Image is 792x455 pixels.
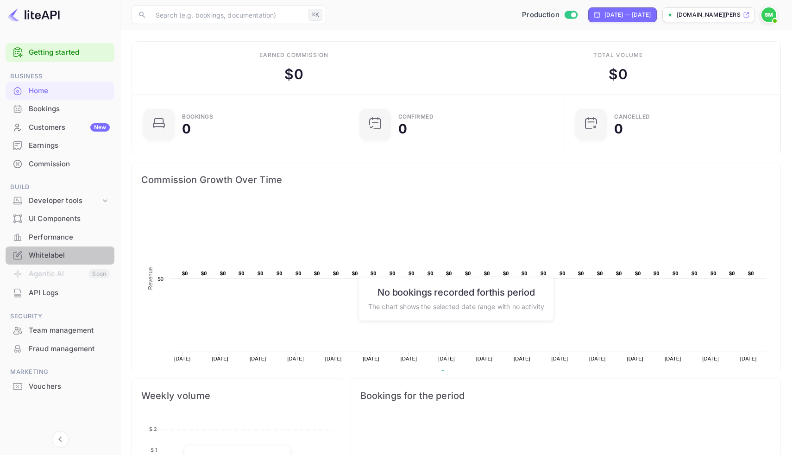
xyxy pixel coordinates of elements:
[593,51,643,59] div: Total volume
[449,370,472,377] text: Revenue
[6,182,114,192] span: Build
[6,322,114,339] a: Team management
[578,271,584,276] text: $0
[514,356,530,361] text: [DATE]
[710,271,717,276] text: $0
[6,43,114,62] div: Getting started
[29,232,110,243] div: Performance
[589,356,606,361] text: [DATE]
[588,7,657,22] div: Click to change the date range period
[559,271,566,276] text: $0
[665,356,681,361] text: [DATE]
[7,7,60,22] img: LiteAPI logo
[6,137,114,155] div: Earnings
[90,123,110,132] div: New
[6,155,114,172] a: Commission
[616,271,622,276] text: $0
[476,356,493,361] text: [DATE]
[29,159,110,170] div: Commission
[614,122,623,135] div: 0
[182,114,213,120] div: Bookings
[729,271,735,276] text: $0
[627,356,643,361] text: [DATE]
[6,228,114,246] a: Performance
[52,431,69,448] button: Collapse navigation
[6,210,114,228] div: UI Components
[552,356,568,361] text: [DATE]
[6,246,114,264] a: Whitelabel
[398,122,407,135] div: 0
[6,284,114,302] div: API Logs
[6,155,114,173] div: Commission
[6,119,114,136] a: CustomersNew
[29,104,110,114] div: Bookings
[609,64,627,85] div: $ 0
[6,322,114,340] div: Team management
[465,271,471,276] text: $0
[654,271,660,276] text: $0
[6,378,114,396] div: Vouchers
[295,271,302,276] text: $0
[287,356,304,361] text: [DATE]
[6,311,114,322] span: Security
[325,356,342,361] text: [DATE]
[401,356,417,361] text: [DATE]
[409,271,415,276] text: $0
[182,122,191,135] div: 0
[29,381,110,392] div: Vouchers
[29,196,101,206] div: Developer tools
[150,6,305,24] input: Search (e.g. bookings, documentation)
[314,271,320,276] text: $0
[363,356,379,361] text: [DATE]
[6,210,114,227] a: UI Components
[29,288,110,298] div: API Logs
[29,214,110,224] div: UI Components
[333,271,339,276] text: $0
[29,86,110,96] div: Home
[29,325,110,336] div: Team management
[614,114,650,120] div: CANCELLED
[352,271,358,276] text: $0
[250,356,266,361] text: [DATE]
[6,100,114,118] div: Bookings
[398,114,434,120] div: Confirmed
[6,82,114,100] div: Home
[6,340,114,358] div: Fraud management
[677,11,741,19] p: [DOMAIN_NAME][PERSON_NAME]...
[371,271,377,276] text: $0
[503,271,509,276] text: $0
[239,271,245,276] text: $0
[29,47,110,58] a: Getting started
[368,301,544,311] p: The chart shows the selected date range with no activity
[6,378,114,395] a: Vouchers
[147,267,154,290] text: Revenue
[157,276,163,282] text: $0
[484,271,490,276] text: $0
[6,137,114,154] a: Earnings
[6,284,114,301] a: API Logs
[522,271,528,276] text: $0
[308,9,322,21] div: ⌘K
[29,140,110,151] div: Earnings
[29,122,110,133] div: Customers
[748,271,754,276] text: $0
[6,119,114,137] div: CustomersNew
[368,286,544,297] h6: No bookings recorded for this period
[6,367,114,377] span: Marketing
[673,271,679,276] text: $0
[597,271,603,276] text: $0
[518,10,581,20] div: Switch to Sandbox mode
[702,356,719,361] text: [DATE]
[201,271,207,276] text: $0
[258,271,264,276] text: $0
[6,193,114,209] div: Developer tools
[438,356,455,361] text: [DATE]
[6,100,114,117] a: Bookings
[284,64,303,85] div: $ 0
[740,356,757,361] text: [DATE]
[761,7,776,22] img: Sheroy Mistry
[29,344,110,354] div: Fraud management
[151,447,157,453] tspan: $ 1
[604,11,651,19] div: [DATE] — [DATE]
